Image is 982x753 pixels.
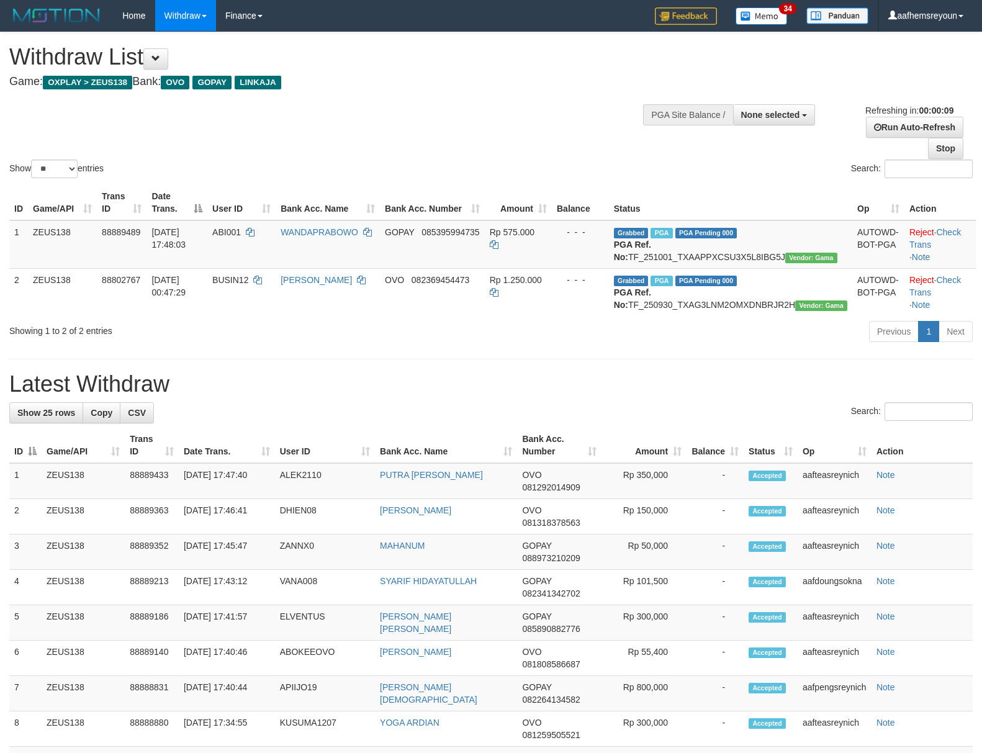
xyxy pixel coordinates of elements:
[909,275,961,297] a: Check Trans
[795,300,847,311] span: Vendor URL: https://trx31.1velocity.biz
[207,185,276,220] th: User ID: activate to sort column ascending
[275,570,375,605] td: VANA008
[744,428,798,463] th: Status: activate to sort column ascending
[91,408,112,418] span: Copy
[885,160,973,178] input: Search:
[9,641,42,676] td: 6
[522,624,580,634] span: Copy 085890882776 to clipboard
[798,534,872,570] td: aafteasreynich
[522,541,551,551] span: GOPAY
[522,718,541,728] span: OVO
[125,428,179,463] th: Trans ID: activate to sort column ascending
[9,676,42,711] td: 7
[9,711,42,747] td: 8
[43,76,132,89] span: OXPLAY > ZEUS138
[125,605,179,641] td: 88889186
[125,534,179,570] td: 88889352
[655,7,717,25] img: Feedback.jpg
[179,463,275,499] td: [DATE] 17:47:40
[9,428,42,463] th: ID: activate to sort column descending
[741,110,800,120] span: None selected
[380,611,451,634] a: [PERSON_NAME] [PERSON_NAME]
[614,276,649,286] span: Grabbed
[909,227,934,237] a: Reject
[42,605,125,641] td: ZEUS138
[102,227,140,237] span: 88889489
[385,227,414,237] span: GOPAY
[128,408,146,418] span: CSV
[179,711,275,747] td: [DATE] 17:34:55
[609,220,852,269] td: TF_251001_TXAAPPXCSU3X5L8IBG5J
[522,682,551,692] span: GOPAY
[9,605,42,641] td: 5
[609,185,852,220] th: Status
[798,463,872,499] td: aafteasreynich
[876,541,895,551] a: Note
[749,506,786,516] span: Accepted
[912,300,930,310] a: Note
[557,226,604,238] div: - - -
[687,570,744,605] td: -
[490,227,534,237] span: Rp 575.000
[380,647,451,657] a: [PERSON_NAME]
[421,227,479,237] span: Copy 085395994735 to clipboard
[601,641,687,676] td: Rp 55,400
[275,605,375,641] td: ELVENTUS
[380,185,485,220] th: Bank Acc. Number: activate to sort column ascending
[749,647,786,658] span: Accepted
[522,505,541,515] span: OVO
[779,3,796,14] span: 34
[749,718,786,729] span: Accepted
[601,463,687,499] td: Rp 350,000
[876,718,895,728] a: Note
[28,220,97,269] td: ZEUS138
[9,220,28,269] td: 1
[17,408,75,418] span: Show 25 rows
[125,499,179,534] td: 88889363
[904,185,976,220] th: Action
[614,240,651,262] b: PGA Ref. No:
[557,274,604,286] div: - - -
[522,611,551,621] span: GOPAY
[876,647,895,657] a: Note
[83,402,120,423] a: Copy
[806,7,868,24] img: panduan.png
[601,428,687,463] th: Amount: activate to sort column ascending
[275,641,375,676] td: ABOKEEOVO
[687,605,744,641] td: -
[9,463,42,499] td: 1
[749,471,786,481] span: Accepted
[876,505,895,515] a: Note
[872,428,973,463] th: Action
[9,402,83,423] a: Show 25 rows
[928,138,963,159] a: Stop
[687,499,744,534] td: -
[275,463,375,499] td: ALEK2110
[146,185,207,220] th: Date Trans.: activate to sort column descending
[385,275,404,285] span: OVO
[9,160,104,178] label: Show entries
[161,76,189,89] span: OVO
[939,321,973,342] a: Next
[179,605,275,641] td: [DATE] 17:41:57
[522,553,580,563] span: Copy 088973210209 to clipboard
[522,588,580,598] span: Copy 082341342702 to clipboard
[102,275,140,285] span: 88802767
[42,711,125,747] td: ZEUS138
[380,470,483,480] a: PUTRA [PERSON_NAME]
[120,402,154,423] a: CSV
[281,275,352,285] a: [PERSON_NAME]
[687,428,744,463] th: Balance: activate to sort column ascending
[904,220,976,269] td: · ·
[865,106,953,115] span: Refreshing in:
[522,730,580,740] span: Copy 081259505521 to clipboard
[125,570,179,605] td: 88889213
[281,227,358,237] a: WANDAPRABOWO
[687,676,744,711] td: -
[9,76,642,88] h4: Game: Bank:
[909,227,961,250] a: Check Trans
[9,534,42,570] td: 3
[675,276,737,286] span: PGA Pending
[125,463,179,499] td: 88889433
[179,570,275,605] td: [DATE] 17:43:12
